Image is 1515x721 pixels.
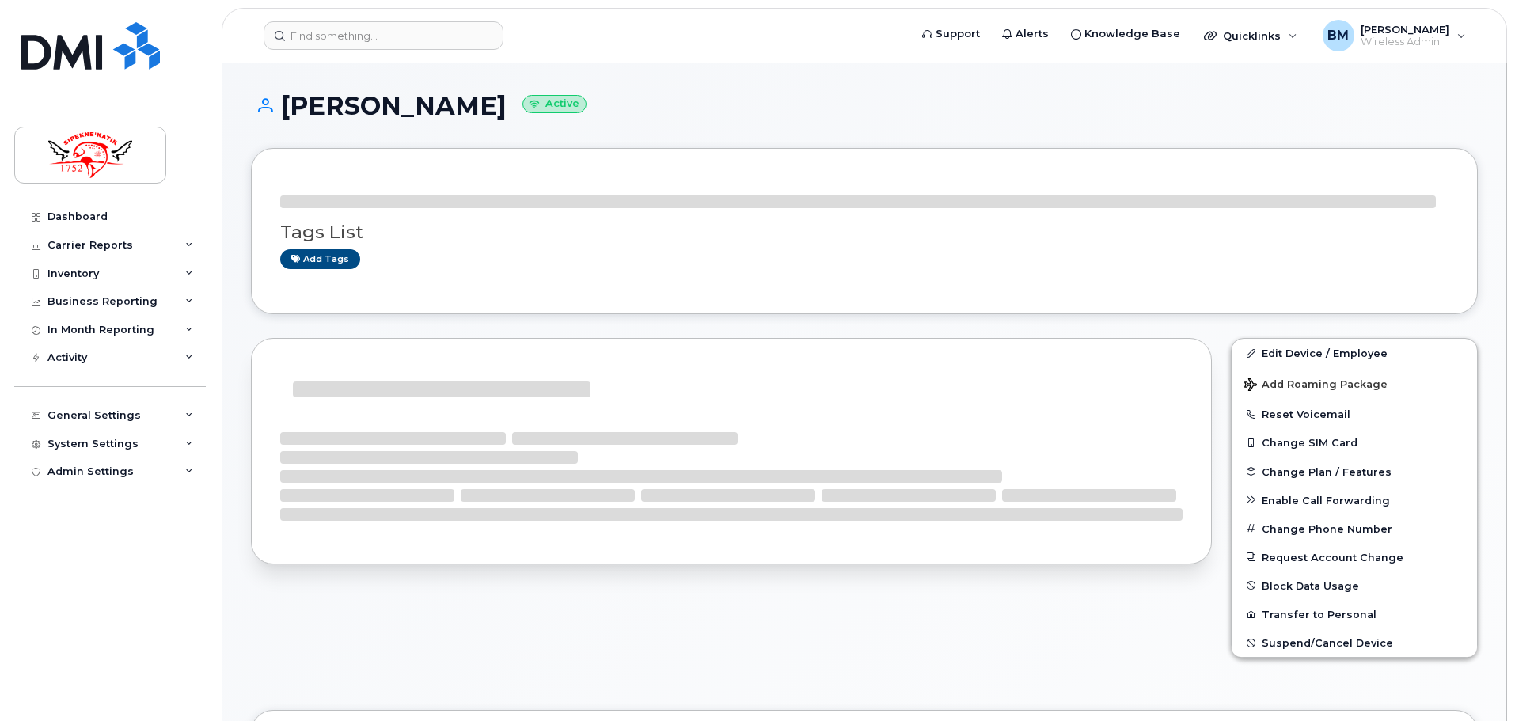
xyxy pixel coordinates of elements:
button: Request Account Change [1232,543,1477,571]
span: Add Roaming Package [1244,378,1388,393]
h1: [PERSON_NAME] [251,92,1478,120]
button: Change Phone Number [1232,514,1477,543]
h3: Tags List [280,222,1449,242]
button: Change Plan / Features [1232,457,1477,486]
button: Enable Call Forwarding [1232,486,1477,514]
span: Change Plan / Features [1262,465,1392,477]
a: Add tags [280,249,360,269]
button: Reset Voicemail [1232,400,1477,428]
button: Transfer to Personal [1232,600,1477,628]
button: Change SIM Card [1232,428,1477,457]
span: Enable Call Forwarding [1262,494,1390,506]
button: Add Roaming Package [1232,367,1477,400]
small: Active [522,95,587,113]
span: Suspend/Cancel Device [1262,637,1393,649]
a: Edit Device / Employee [1232,339,1477,367]
button: Suspend/Cancel Device [1232,628,1477,657]
button: Block Data Usage [1232,571,1477,600]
